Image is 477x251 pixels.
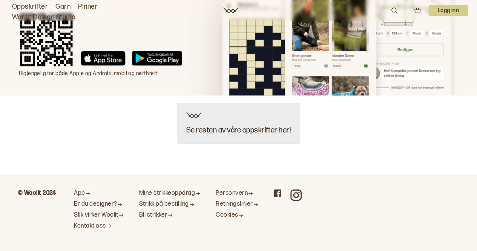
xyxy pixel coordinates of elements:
a: Retningslinjer [216,200,259,208]
a: Er du designer? [74,200,124,208]
img: App Store [81,51,126,66]
a: Bli strikker [139,211,201,219]
a: App Store [81,51,126,68]
a: Woolit on Instagram [290,189,302,201]
a: Woolit [223,8,238,14]
a: Cookies [216,211,259,219]
a: Google Play [132,51,182,68]
button: User dropdown [428,5,468,16]
img: Google Play [132,51,182,66]
a: Strikk på bestilling [139,200,201,208]
a: App [74,189,124,197]
b: © Woolit 2024 [18,189,56,197]
a: Oppskrifter [12,2,48,12]
a: Woolit Design Studio [12,12,76,23]
a: Woolit on Facebook [274,189,281,197]
p: Logg inn [428,5,468,16]
a: Personvern [216,189,259,197]
a: Mine strikkeoppdrag [139,189,201,197]
a: Pinner [78,2,98,12]
p: Tilgjengelig for både Apple og Android, mobil og nettbrett [18,70,182,77]
a: Garn [55,2,71,12]
h3: Se resten av våre oppskrifter her! [186,126,291,134]
a: Kontakt oss [74,222,124,230]
a: Slik virker Woolit [74,211,124,219]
